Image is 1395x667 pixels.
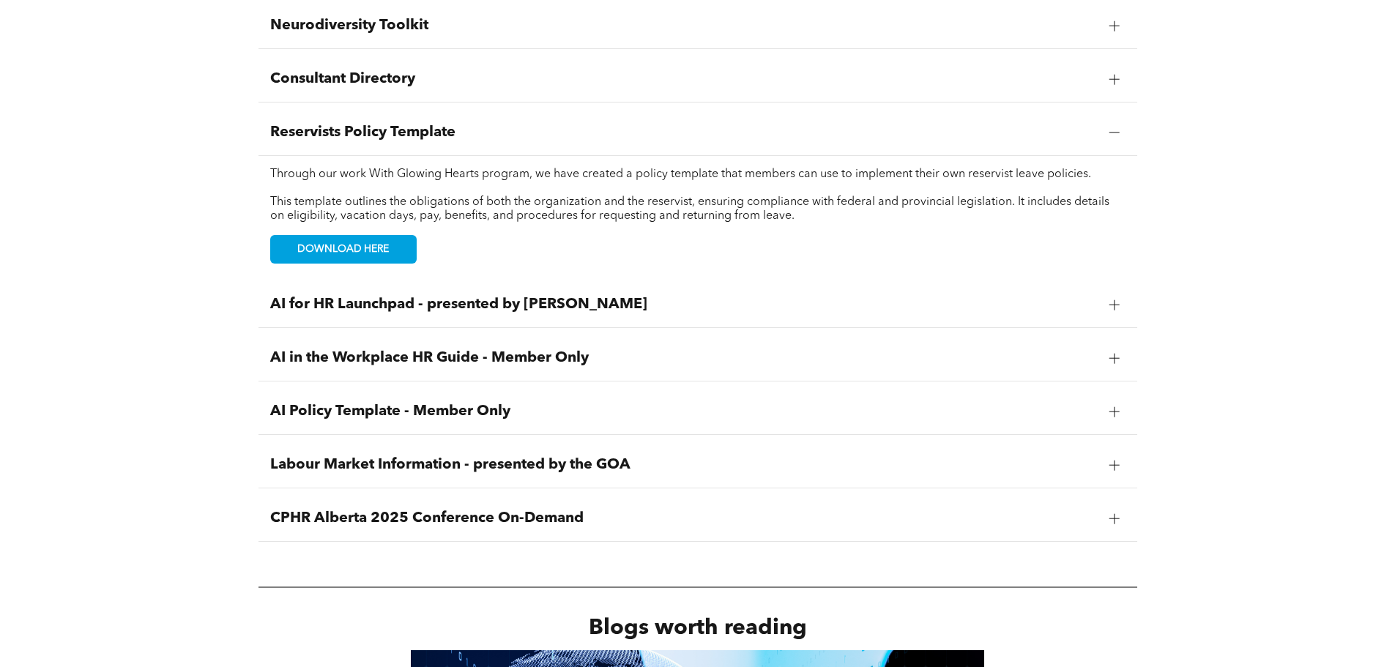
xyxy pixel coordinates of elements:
span: AI for HR Launchpad - presented by [PERSON_NAME] [270,296,1098,313]
span: Reservists Policy Template [270,124,1098,141]
span: Labour Market Information - presented by the GOA [270,456,1098,474]
span: Blogs worth reading [589,617,807,639]
p: This template outlines the obligations of both the organization and the reservist, ensuring compl... [270,195,1126,223]
a: DOWNLOAD HERE [270,235,417,264]
span: AI Policy Template - Member Only [270,403,1098,420]
span: AI in the Workplace HR Guide - Member Only [270,349,1098,367]
span: DOWNLOAD HERE [286,236,401,263]
span: Consultant Directory [270,70,1098,88]
span: Neurodiversity Toolkit [270,17,1098,34]
p: Through our work With Glowing Hearts program, we have created a policy template that members can ... [270,168,1126,182]
span: CPHR Alberta 2025 Conference On-Demand [270,510,1098,527]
